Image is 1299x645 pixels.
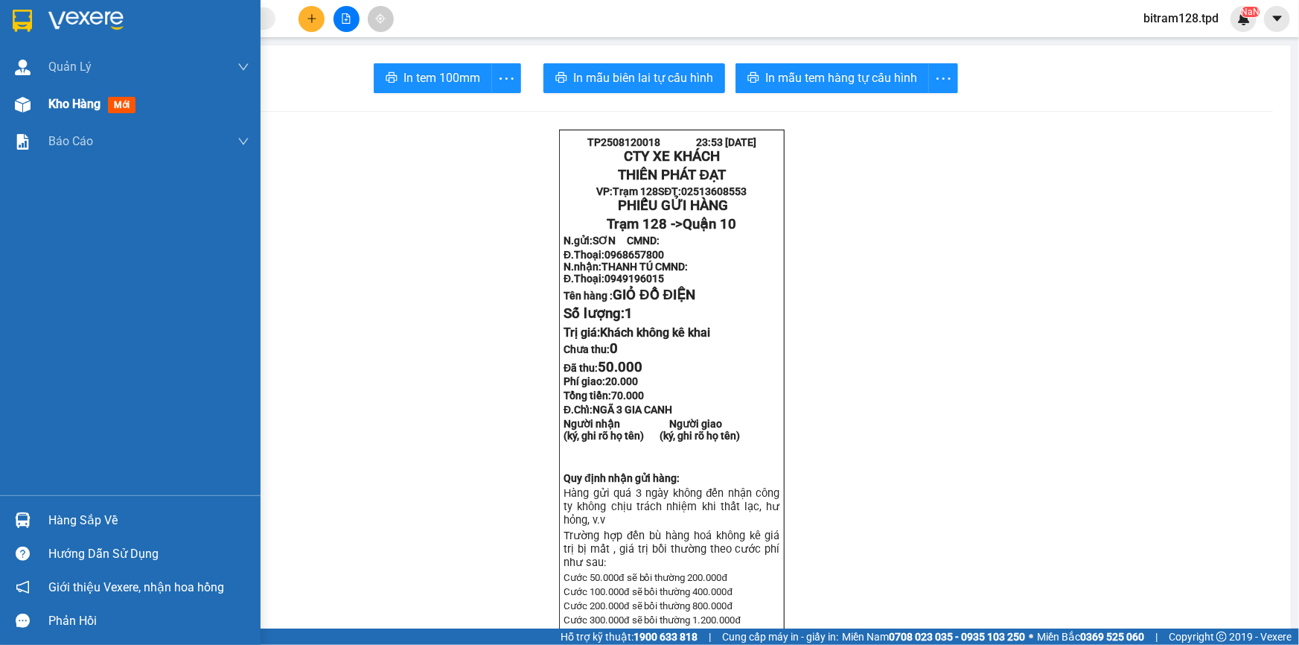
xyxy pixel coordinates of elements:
[889,631,1025,643] strong: 0708 023 035 - 0935 103 250
[735,63,929,93] button: printerIn mẫu tem hàng tự cấu hình
[299,6,325,32] button: plus
[48,610,249,632] div: Phản hồi
[624,148,720,165] strong: CTY XE KHÁCH
[618,197,728,214] span: PHIẾU GỬI HÀNG
[564,614,741,626] span: Cước 300.000đ sẽ bồi thường 1.200.000đ
[613,287,695,303] span: GIỎ ĐỒ ĐIỆN
[604,249,664,261] span: 0968657800
[374,63,492,93] button: printerIn tem 100mm
[610,340,618,357] span: 0
[15,97,31,112] img: warehouse-icon
[403,69,480,87] span: In tem 100mm
[725,136,756,148] span: [DATE]
[1132,9,1231,28] span: bitram128.tpd
[341,13,351,24] span: file-add
[48,509,249,532] div: Hàng sắp về
[564,600,733,611] span: Cước 200.000đ sẽ bồi thường 800.000đ
[842,629,1025,645] span: Miền Nam
[1080,631,1144,643] strong: 0369 525 060
[564,261,688,273] strong: N.nhận:
[333,6,360,32] button: file-add
[1155,629,1158,645] span: |
[564,404,672,416] span: Đ.Chỉ:
[564,249,664,261] strong: Đ.Thoại:
[564,305,633,322] span: Số lượng:
[555,72,567,86] span: printer
[564,273,664,285] strong: Đ.Thoại:
[492,69,520,88] span: more
[1237,12,1251,25] img: icon-new-feature
[593,404,672,416] span: NGÃ 3 GIA CANH
[564,486,779,527] span: Hàng gửi quá 3 ngày không đến nhận công ty không chịu trách nhiệm khi thất lạc, hư hỏn...
[564,529,779,569] span: Trường hợp đền bù hàng hoá không kê giá trị bị mất , giá trị bồi thường theo cước phí như sau:
[386,72,398,86] span: printer
[598,359,642,375] span: 50.000
[1029,634,1033,640] span: ⚪️
[564,418,722,430] strong: Người nhận Người giao
[747,72,759,86] span: printer
[108,97,135,113] span: mới
[587,136,660,148] span: TP2508120018
[368,6,394,32] button: aim
[696,136,723,148] span: 23:53
[1037,629,1144,645] span: Miền Bắc
[48,97,100,111] span: Kho hàng
[561,629,698,645] span: Hỗ trợ kỹ thuật:
[48,132,93,150] span: Báo cáo
[564,375,638,387] strong: Phí giao:
[16,580,30,594] span: notification
[564,472,680,484] strong: Quy định nhận gửi hàng:
[593,235,660,247] span: SƠN CMND:
[15,60,31,75] img: warehouse-icon
[765,69,917,87] span: In mẫu tem hàng tự cấu hình
[15,512,31,528] img: warehouse-icon
[564,572,727,583] span: Cước 50.000đ sẽ bồi thường 200.000đ
[48,543,249,565] div: Hướng dẫn sử dụng
[16,614,30,628] span: message
[929,69,957,88] span: more
[48,578,224,597] span: Giới thiệu Vexere, nhận hoa hồng
[618,167,726,183] strong: THIÊN PHÁT ĐẠT
[564,325,710,340] span: Trị giá:
[375,13,386,24] span: aim
[564,390,644,401] span: Tổng tiền:
[604,273,664,285] span: 0949196015
[633,631,698,643] strong: 1900 633 818
[564,343,618,355] strong: Chưa thu:
[564,586,733,597] span: Cước 100.000đ sẽ bồi thường 400.000đ
[564,430,740,442] strong: (ký, ghi rõ họ tên) (ký, ghi rõ họ tên)
[13,10,32,32] img: logo-vxr
[564,362,642,374] strong: Đã thu:
[928,63,958,93] button: more
[237,61,249,73] span: down
[607,216,736,232] span: Trạm 128 ->
[564,290,695,302] strong: Tên hàng :
[491,63,521,93] button: more
[709,629,711,645] span: |
[564,235,660,247] strong: N.gửi:
[48,57,92,76] span: Quản Lý
[1271,12,1284,25] span: caret-down
[15,134,31,150] img: solution-icon
[573,69,713,87] span: In mẫu biên lai tự cấu hình
[237,136,249,147] span: down
[16,547,30,561] span: question-circle
[611,390,644,401] span: 70.000
[683,216,736,232] span: Quận 10
[722,629,838,645] span: Cung cấp máy in - giấy in:
[625,305,633,322] span: 1
[1264,6,1290,32] button: caret-down
[601,261,688,273] span: THANH TÚ CMND:
[682,185,747,197] span: 02513608553
[596,185,747,197] strong: VP: SĐT:
[613,185,658,197] span: Trạm 128
[543,63,725,93] button: printerIn mẫu biên lai tự cấu hình
[605,375,638,387] span: 20.000
[307,13,317,24] span: plus
[600,325,710,340] span: Khách không kê khai
[1241,7,1260,17] sup: NaN
[1216,632,1227,642] span: copyright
